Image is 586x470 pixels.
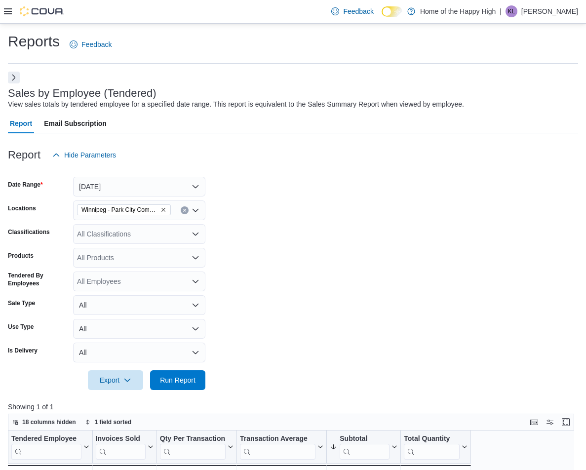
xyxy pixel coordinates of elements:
[81,205,158,215] span: Winnipeg - Park City Commons - Fire & Flower
[8,204,36,212] label: Locations
[500,5,502,17] p: |
[240,434,315,443] div: Transaction Average
[10,114,32,133] span: Report
[64,150,116,160] span: Hide Parameters
[8,99,464,110] div: View sales totals by tendered employee for a specified date range. This report is equivalent to t...
[330,434,397,459] button: Subtotal
[11,434,81,443] div: Tendered Employee
[521,5,578,17] p: [PERSON_NAME]
[192,230,199,238] button: Open list of options
[560,416,572,428] button: Enter fullscreen
[77,204,171,215] span: Winnipeg - Park City Commons - Fire & Flower
[48,145,120,165] button: Hide Parameters
[73,295,205,315] button: All
[96,434,154,459] button: Invoices Sold
[88,370,143,390] button: Export
[160,434,226,443] div: Qty Per Transaction
[404,434,468,459] button: Total Quantity
[95,418,132,426] span: 1 field sorted
[8,252,34,260] label: Products
[81,416,136,428] button: 1 field sorted
[506,5,517,17] div: Kiannah Lloyd
[96,434,146,443] div: Invoices Sold
[94,370,137,390] span: Export
[8,149,40,161] h3: Report
[327,1,377,21] a: Feedback
[192,277,199,285] button: Open list of options
[73,177,205,196] button: [DATE]
[544,416,556,428] button: Display options
[340,434,390,459] div: Subtotal
[181,206,189,214] button: Clear input
[8,87,156,99] h3: Sales by Employee (Tendered)
[160,434,226,459] div: Qty Per Transaction
[20,6,64,16] img: Cova
[528,416,540,428] button: Keyboard shortcuts
[8,181,43,189] label: Date Range
[192,254,199,262] button: Open list of options
[8,416,80,428] button: 18 columns hidden
[150,370,205,390] button: Run Report
[343,6,373,16] span: Feedback
[44,114,107,133] span: Email Subscription
[8,323,34,331] label: Use Type
[8,72,20,83] button: Next
[22,418,76,426] span: 18 columns hidden
[8,347,38,354] label: Is Delivery
[420,5,496,17] p: Home of the Happy High
[11,434,89,459] button: Tendered Employee
[508,5,515,17] span: KL
[382,6,402,17] input: Dark Mode
[192,206,199,214] button: Open list of options
[8,299,35,307] label: Sale Type
[240,434,315,459] div: Transaction Average
[340,434,390,443] div: Subtotal
[8,32,60,51] h1: Reports
[81,39,112,49] span: Feedback
[8,272,69,287] label: Tendered By Employees
[160,207,166,213] button: Remove Winnipeg - Park City Commons - Fire & Flower from selection in this group
[66,35,116,54] a: Feedback
[404,434,460,459] div: Total Quantity
[96,434,146,459] div: Invoices Sold
[240,434,323,459] button: Transaction Average
[160,434,234,459] button: Qty Per Transaction
[160,375,195,385] span: Run Report
[73,343,205,362] button: All
[11,434,81,459] div: Tendered Employee
[8,228,50,236] label: Classifications
[404,434,460,443] div: Total Quantity
[73,319,205,339] button: All
[8,402,580,412] p: Showing 1 of 1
